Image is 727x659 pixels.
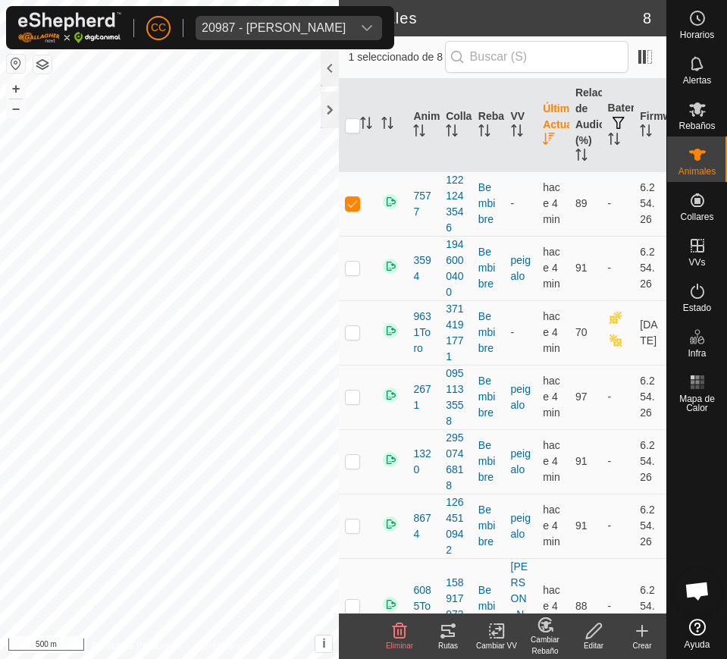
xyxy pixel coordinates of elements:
img: Logo Gallagher [18,12,121,43]
div: Bembibre [478,244,499,292]
span: 89 [575,197,588,209]
span: 91 [575,519,588,532]
div: Chat abierto [675,568,720,613]
span: 1 seleccionado de 8 [348,49,444,65]
h2: Animales [348,9,642,27]
button: i [315,635,332,652]
div: Bembibre [478,180,499,228]
img: returning on [381,386,400,404]
span: 8674 [413,510,434,542]
button: + [7,80,25,98]
span: 6085Toro [413,582,434,630]
td: - [602,494,635,558]
div: dropdown trigger [352,16,382,40]
span: 10 oct 2025, 13:36 [543,584,560,628]
div: Bembibre [478,309,499,356]
p-sorticon: Activar para ordenar [413,127,425,139]
td: - [602,429,635,494]
div: 2950746818 [446,430,466,494]
input: Buscar (S) [445,41,628,73]
span: 88 [575,600,588,612]
span: 10 oct 2025, 13:36 [543,246,560,290]
a: peigalo [511,383,531,411]
span: 91 [575,455,588,467]
span: Estado [683,303,711,312]
span: 8 [643,7,651,30]
span: 10 oct 2025, 13:36 [543,375,560,419]
div: Bembibre [478,373,499,421]
div: 20987 - [PERSON_NAME] [202,22,346,34]
p-sorticon: Activar para ordenar [478,127,490,139]
span: VVs [688,258,705,267]
th: Rebaño [472,79,505,172]
span: 7577 [413,188,434,220]
div: 0951133558 [446,366,466,429]
td: 6.254.26 [634,236,666,300]
span: Mapa de Calor [671,394,723,413]
button: – [7,99,25,118]
div: 1221243546 [446,172,466,236]
div: Editar [569,640,618,651]
span: 2671 [413,381,434,413]
p-sorticon: Activar para ordenar [360,119,372,131]
div: Rutas [424,640,472,651]
th: Animal [407,79,440,172]
div: Bembibre [478,582,499,630]
span: Infra [688,349,706,358]
span: 10 oct 2025, 13:36 [543,439,560,483]
td: 6.254.26 [634,171,666,236]
th: VV [505,79,537,172]
span: 91 [575,262,588,274]
td: - [602,558,635,654]
div: Crear [618,640,666,651]
span: 10 oct 2025, 13:36 [543,504,560,548]
td: - [602,365,635,429]
span: Collares [680,212,713,221]
span: Animales [678,167,716,176]
span: 20987 - Magin Corrajos Cortes [196,16,352,40]
span: Horarios [680,30,714,39]
th: Relación de Audio (%) [569,79,602,172]
img: returning on [381,257,400,275]
span: 97 [575,391,588,403]
span: 9631Toro [413,309,434,356]
td: - [602,171,635,236]
span: 10 oct 2025, 13:36 [543,181,560,225]
td: 6.254.26 [634,494,666,558]
span: 70 [575,326,588,338]
p-sorticon: Activar para ordenar [543,135,555,147]
img: returning on [381,193,400,211]
button: Capas del Mapa [33,55,52,74]
app-display-virtual-paddock-transition: - [511,326,515,338]
p-sorticon: Activar para ordenar [381,119,393,131]
img: returning on [381,322,400,340]
p-sorticon: Activar para ordenar [640,127,652,139]
a: Política de Privacidad [91,639,178,653]
div: 1946000400 [446,237,466,300]
app-display-virtual-paddock-transition: - [511,197,515,209]
div: 3714191771 [446,301,466,365]
span: CC [151,20,166,36]
th: Última Actualización [537,79,569,172]
a: Ayuda [667,613,727,655]
p-sorticon: Activar para ordenar [575,151,588,163]
a: peigalo [511,447,531,475]
p-sorticon: Activar para ordenar [446,127,458,139]
span: Ayuda [685,640,710,649]
td: [DATE] [634,300,666,365]
span: 3594 [413,253,434,284]
img: returning on [381,515,400,533]
div: Bembibre [478,438,499,485]
span: 10 oct 2025, 13:36 [543,310,560,354]
span: Eliminar [386,642,413,650]
td: 6.254.26 [634,365,666,429]
th: Collar [440,79,472,172]
td: - [602,236,635,300]
a: peigalo [511,512,531,540]
span: i [322,637,325,650]
span: 1320 [413,446,434,478]
div: 1589170734 [446,575,466,639]
span: Alertas [683,76,711,85]
p-sorticon: Activar para ordenar [511,127,523,139]
button: Restablecer Mapa [7,55,25,73]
